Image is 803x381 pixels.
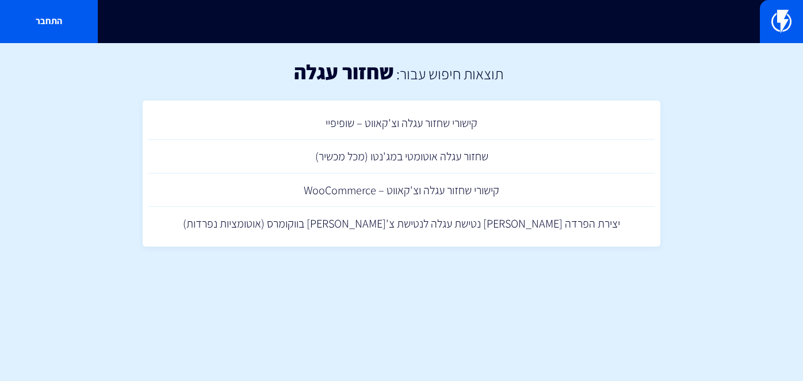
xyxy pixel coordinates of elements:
h1: שחזור עגלה [294,60,393,83]
a: שחזור עגלה אוטומטי במג'נטו (מכל מכשיר) [148,140,655,174]
a: קישורי שחזור עגלה וצ'קאווט – WooCommerce [148,174,655,207]
a: קישורי שחזור עגלה וצ'קאווט – שופיפיי [148,106,655,140]
h2: תוצאות חיפוש עבור: [393,66,503,82]
a: יצירת הפרדה [PERSON_NAME] נטישת עגלה לנטישת צ'[PERSON_NAME] בווקומרס (אוטומציות נפרדות) [148,207,655,241]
